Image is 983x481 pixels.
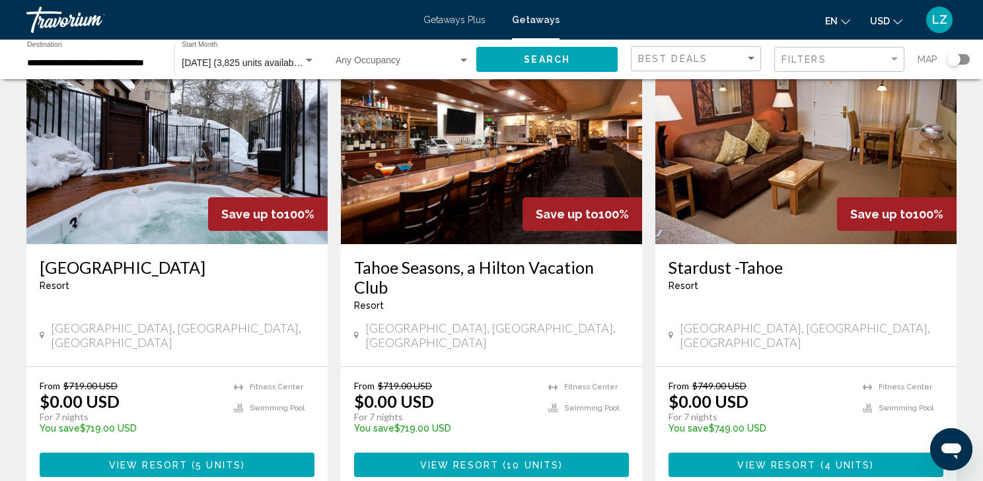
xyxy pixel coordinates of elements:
span: Fitness Center [879,383,932,391]
span: Swimming Pool [564,404,619,412]
div: 100% [523,197,642,231]
span: From [354,380,375,391]
span: Save up to [221,207,284,221]
button: Change language [825,11,850,30]
span: Resort [669,280,698,291]
a: Getaways Plus [423,15,486,25]
iframe: Button to launch messaging window [930,428,972,470]
p: $0.00 USD [354,391,434,411]
span: LZ [932,13,947,26]
p: $719.00 USD [354,423,535,433]
a: Travorium [26,7,410,33]
span: Best Deals [638,53,708,64]
span: From [40,380,60,391]
button: View Resort(4 units) [669,453,943,477]
img: 0916O01X.jpg [26,33,328,244]
p: $749.00 USD [669,423,850,433]
span: You save [354,423,394,433]
span: Fitness Center [250,383,303,391]
p: $0.00 USD [40,391,120,411]
span: Search [524,55,570,65]
p: For 7 nights [669,411,850,423]
button: Search [476,47,618,71]
span: You save [40,423,80,433]
span: View Resort [420,460,499,470]
span: $719.00 USD [378,380,432,391]
span: [GEOGRAPHIC_DATA], [GEOGRAPHIC_DATA], [GEOGRAPHIC_DATA] [51,321,314,350]
p: For 7 nights [40,411,221,423]
span: Fitness Center [564,383,618,391]
span: en [825,16,838,26]
span: [GEOGRAPHIC_DATA], [GEOGRAPHIC_DATA], [GEOGRAPHIC_DATA] [680,321,943,350]
span: 5 units [196,460,241,470]
img: 0515I01L.jpg [655,33,957,244]
span: [DATE] (3,825 units available) [182,57,304,68]
span: Swimming Pool [879,404,933,412]
span: ( ) [499,460,563,470]
span: Save up to [850,207,913,221]
span: $749.00 USD [692,380,746,391]
span: You save [669,423,709,433]
span: Map [918,50,937,69]
button: Change currency [870,11,902,30]
div: 100% [837,197,957,231]
span: Save up to [536,207,599,221]
a: Getaways [512,15,560,25]
button: View Resort(10 units) [354,453,629,477]
a: Tahoe Seasons, a Hilton Vacation Club [354,257,629,297]
span: USD [870,16,890,26]
span: View Resort [737,460,816,470]
button: View Resort(5 units) [40,453,314,477]
span: $719.00 USD [63,380,118,391]
a: [GEOGRAPHIC_DATA] [40,257,314,277]
p: For 7 nights [354,411,535,423]
span: Resort [354,300,384,311]
p: $719.00 USD [40,423,221,433]
button: Filter [774,46,904,73]
button: User Menu [922,6,957,34]
span: 4 units [824,460,871,470]
span: Filters [782,54,826,65]
div: 100% [208,197,328,231]
span: 10 units [507,460,559,470]
span: ( ) [817,460,875,470]
span: Resort [40,280,69,291]
span: [GEOGRAPHIC_DATA], [GEOGRAPHIC_DATA], [GEOGRAPHIC_DATA] [365,321,629,350]
span: ( ) [188,460,245,470]
a: Stardust -Tahoe [669,257,943,277]
span: Swimming Pool [250,404,305,412]
span: View Resort [109,460,188,470]
mat-select: Sort by [638,53,757,65]
img: 2627O01X.jpg [341,33,642,244]
p: $0.00 USD [669,391,748,411]
span: From [669,380,689,391]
